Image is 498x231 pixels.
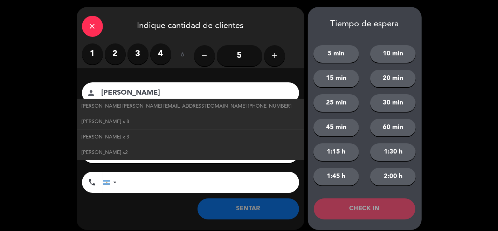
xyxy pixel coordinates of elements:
button: add [264,45,285,66]
label: 2 [105,43,126,64]
button: 15 min [313,70,359,87]
span: [PERSON_NAME] x2 [82,149,128,157]
button: 2:00 h [370,168,416,185]
label: 1 [82,43,103,64]
span: [PERSON_NAME] x 8 [82,118,130,126]
button: 25 min [313,94,359,112]
button: 1:15 h [313,143,359,161]
span: [PERSON_NAME] x 3 [82,133,130,141]
input: Nombre del cliente [101,87,290,99]
i: add [270,52,279,60]
label: 3 [127,43,148,64]
button: 45 min [313,119,359,136]
button: 20 min [370,70,416,87]
i: remove [200,52,209,60]
button: remove [194,45,215,66]
button: 10 min [370,45,416,63]
button: 5 min [313,45,359,63]
button: 1:30 h [370,143,416,161]
div: Indique cantidad de clientes [77,7,304,43]
i: close [88,22,97,30]
button: SENTAR [198,198,299,219]
button: 30 min [370,94,416,112]
i: person [87,89,96,97]
button: 60 min [370,119,416,136]
i: phone [88,178,97,186]
div: Tiempo de espera [308,19,422,29]
div: Argentina: +54 [103,172,119,192]
button: CHECK IN [314,198,415,219]
button: 1:45 h [313,168,359,185]
div: ó [171,43,194,68]
label: 4 [150,43,171,64]
span: [PERSON_NAME] [PERSON_NAME] [EMAIL_ADDRESS][DOMAIN_NAME] [PHONE_NUMBER] [82,102,292,110]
